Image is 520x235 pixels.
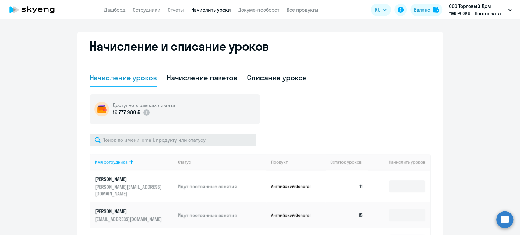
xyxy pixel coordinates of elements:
a: Сотрудники [133,7,161,13]
td: 11 [325,170,368,202]
p: Английский General [271,184,317,189]
div: Имя сотрудника [95,159,173,165]
a: Все продукты [287,7,318,13]
a: [PERSON_NAME][PERSON_NAME][EMAIL_ADDRESS][DOMAIN_NAME] [95,176,173,197]
a: Отчеты [168,7,184,13]
div: Остаток уроков [330,159,368,165]
th: Начислить уроков [368,154,430,170]
div: Статус [178,159,266,165]
button: RU [371,4,391,16]
div: Продукт [271,159,325,165]
p: [PERSON_NAME][EMAIL_ADDRESS][DOMAIN_NAME] [95,184,163,197]
a: Дашборд [104,7,126,13]
p: [PERSON_NAME] [95,208,163,215]
div: Имя сотрудника [95,159,128,165]
button: ООО Торговый Дом "МОРОЗКО", Постоплата [446,2,515,17]
img: balance [433,7,439,13]
p: Идут постоянные занятия [178,212,266,219]
div: Баланс [414,6,430,13]
td: 15 [325,202,368,228]
p: [PERSON_NAME] [95,176,163,182]
div: Списание уроков [247,73,307,82]
p: Английский General [271,213,317,218]
div: Начисление пакетов [167,73,237,82]
div: Статус [178,159,191,165]
a: Начислить уроки [191,7,231,13]
p: ООО Торговый Дом "МОРОЗКО", Постоплата [449,2,506,17]
h2: Начисление и списание уроков [90,39,431,54]
a: Документооборот [238,7,279,13]
p: Идут постоянные занятия [178,183,266,190]
img: wallet-circle.png [94,102,109,116]
div: Продукт [271,159,288,165]
input: Поиск по имени, email, продукту или статусу [90,134,256,146]
span: RU [375,6,380,13]
p: 19 777 980 ₽ [113,109,140,116]
a: [PERSON_NAME][EMAIL_ADDRESS][DOMAIN_NAME] [95,208,173,223]
p: [EMAIL_ADDRESS][DOMAIN_NAME] [95,216,163,223]
h5: Доступно в рамках лимита [113,102,175,109]
div: Начисление уроков [90,73,157,82]
span: Остаток уроков [330,159,362,165]
button: Балансbalance [410,4,442,16]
